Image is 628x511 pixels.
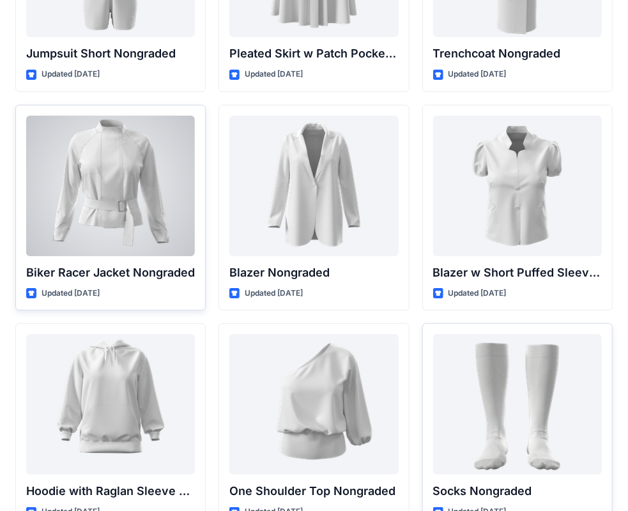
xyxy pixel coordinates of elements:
p: Blazer Nongraded [229,264,398,282]
a: Blazer w Short Puffed Sleeves Nongraded [433,116,602,256]
a: Blazer Nongraded [229,116,398,256]
p: Blazer w Short Puffed Sleeves Nongraded [433,264,602,282]
p: Hoodie with Raglan Sleeve Nongraded [26,482,195,500]
p: Updated [DATE] [448,287,507,300]
a: Hoodie with Raglan Sleeve Nongraded [26,334,195,475]
a: Biker Racer Jacket Nongraded [26,116,195,256]
p: Pleated Skirt w Patch Pockets Nongraded [229,45,398,63]
p: Updated [DATE] [448,68,507,81]
p: One Shoulder Top Nongraded [229,482,398,500]
a: Socks Nongraded [433,334,602,475]
p: Updated [DATE] [42,68,100,81]
p: Updated [DATE] [42,287,100,300]
p: Biker Racer Jacket Nongraded [26,264,195,282]
p: Trenchcoat Nongraded [433,45,602,63]
a: One Shoulder Top Nongraded [229,334,398,475]
p: Updated [DATE] [245,287,303,300]
p: Updated [DATE] [245,68,303,81]
p: Socks Nongraded [433,482,602,500]
p: Jumpsuit Short Nongraded [26,45,195,63]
